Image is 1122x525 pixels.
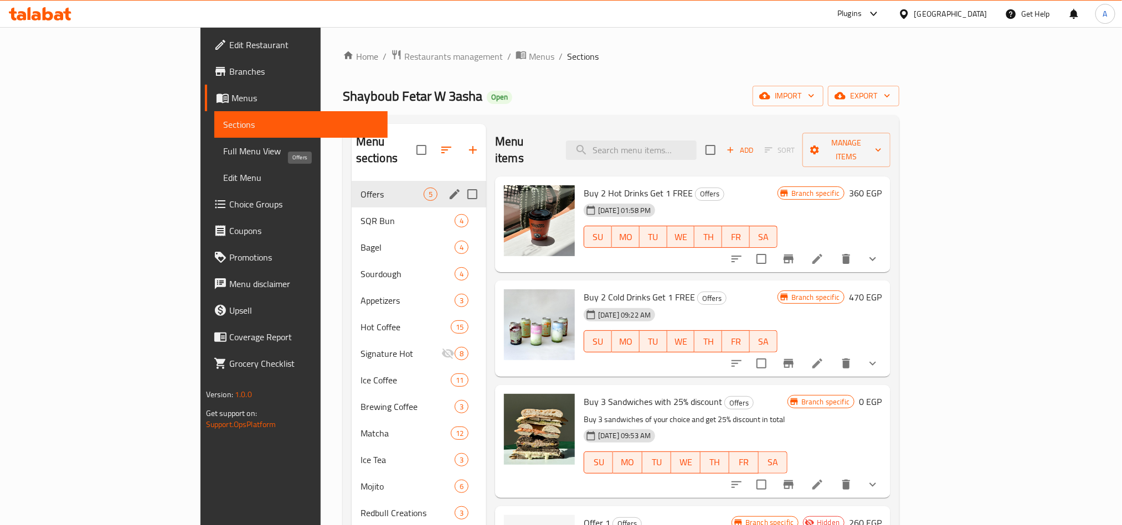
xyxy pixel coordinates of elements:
[612,330,640,352] button: MO
[589,454,609,470] span: SU
[455,455,468,465] span: 3
[859,246,886,272] button: show more
[584,185,693,201] span: Buy 2 Hot Drinks Get 1 FREE
[584,413,788,427] p: Buy 3 sandwiches of your choice and get 25% discount in total
[797,397,854,407] span: Branch specific
[214,164,388,191] a: Edit Menu
[828,86,899,106] button: export
[205,191,388,217] a: Choice Groups
[229,251,379,264] span: Promotions
[750,352,773,375] span: Select to update
[451,320,469,334] div: items
[455,402,468,412] span: 3
[229,65,379,78] span: Branches
[455,295,468,306] span: 3
[516,49,554,64] a: Menus
[723,246,750,272] button: sort-choices
[698,292,726,305] span: Offers
[696,188,724,200] span: Offers
[705,454,725,470] span: TH
[361,320,451,334] div: Hot Coffee
[352,473,486,500] div: Mojito6
[223,171,379,184] span: Edit Menu
[455,241,469,254] div: items
[455,267,469,280] div: items
[361,294,455,307] span: Appetizers
[229,38,379,51] span: Edit Restaurant
[229,330,379,344] span: Coverage Report
[833,471,859,498] button: delete
[859,350,886,377] button: show more
[802,133,891,167] button: Manage items
[671,451,700,474] button: WE
[750,226,778,248] button: SA
[361,188,424,201] span: Offers
[722,142,758,159] button: Add
[761,89,815,103] span: import
[361,427,451,440] span: Matcha
[343,84,482,108] span: Shayboub Fetar W 3asha
[205,58,388,85] a: Branches
[455,242,468,253] span: 4
[455,294,469,307] div: items
[763,454,783,470] span: SA
[446,186,463,202] button: edit
[361,214,455,227] span: SQR Bun
[455,216,468,226] span: 4
[507,50,511,63] li: /
[206,417,276,432] a: Support.OpsPlatform
[361,506,455,519] span: Redbull Creations
[694,330,722,352] button: TH
[504,185,575,256] img: Buy 2 Hot Drinks Get 1 FREE
[647,454,667,470] span: TU
[487,91,512,104] div: Open
[235,387,252,402] span: 1.0.0
[229,357,379,370] span: Grocery Checklist
[594,310,655,320] span: [DATE] 09:22 AM
[672,334,691,350] span: WE
[352,287,486,314] div: Appetizers3
[455,508,468,518] span: 3
[722,226,750,248] button: FR
[837,7,862,20] div: Plugins
[701,451,729,474] button: TH
[914,8,987,20] div: [GEOGRAPHIC_DATA]
[229,197,379,211] span: Choice Groups
[754,229,773,245] span: SA
[725,397,753,409] span: Offers
[214,138,388,164] a: Full Menu View
[584,330,612,352] button: SU
[559,50,563,63] li: /
[566,141,697,160] input: search
[205,244,388,271] a: Promotions
[859,394,882,409] h6: 0 EGP
[589,229,608,245] span: SU
[750,330,778,352] button: SA
[504,289,575,360] img: Buy 2 Cold Drinks Get 1 FREE
[699,229,718,245] span: TH
[644,334,663,350] span: TU
[352,420,486,446] div: Matcha12
[697,292,727,305] div: Offers
[837,89,891,103] span: export
[361,241,455,254] span: Bagel
[758,142,802,159] span: Select section first
[361,400,455,413] span: Brewing Coffee
[206,387,233,402] span: Version:
[667,226,695,248] button: WE
[849,289,882,305] h6: 470 EGP
[455,214,469,227] div: items
[424,188,438,201] div: items
[729,451,758,474] button: FR
[352,261,486,287] div: Sourdough4
[584,451,613,474] button: SU
[866,252,879,266] svg: Show Choices
[617,454,637,470] span: MO
[849,185,882,201] h6: 360 EGP
[352,207,486,234] div: SQR Bun4
[361,373,451,387] span: Ice Coffee
[455,480,469,493] div: items
[676,454,696,470] span: WE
